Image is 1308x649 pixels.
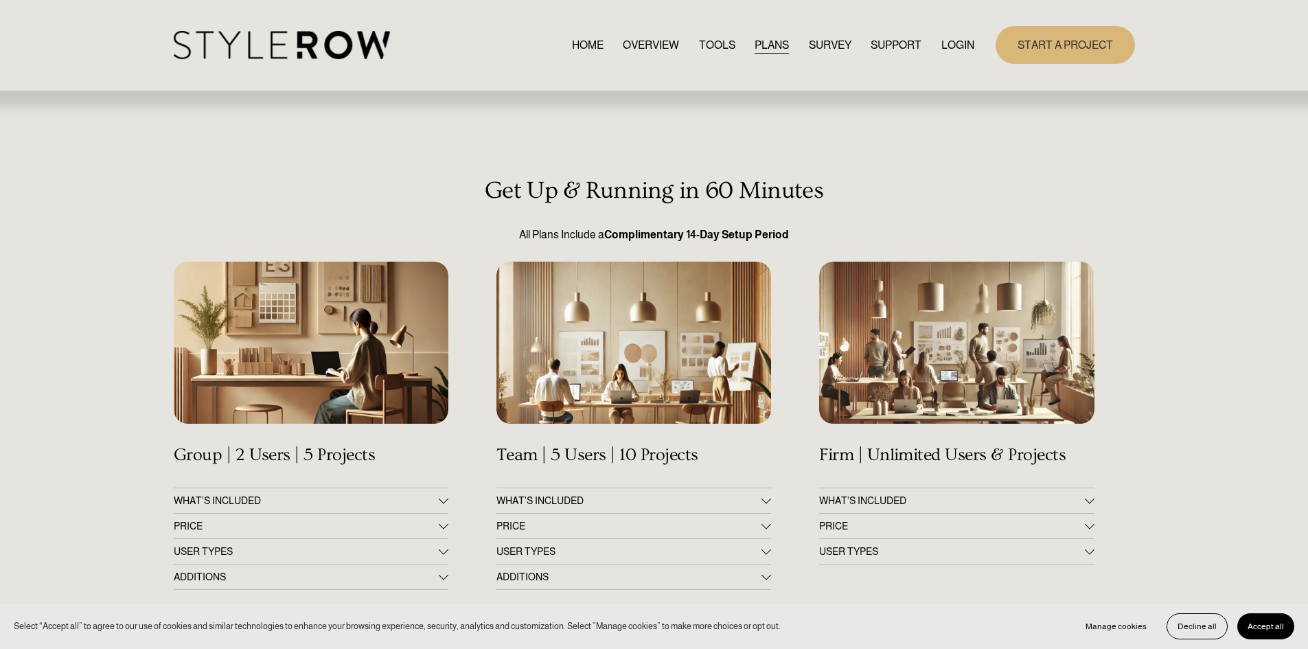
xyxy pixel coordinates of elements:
[623,36,679,54] a: OVERVIEW
[496,514,771,538] button: PRICE
[819,539,1094,564] button: USER TYPES
[819,514,1094,538] button: PRICE
[1248,622,1284,631] span: Accept all
[496,571,761,582] span: ADDITIONS
[174,31,390,59] img: StyleRow
[996,26,1135,64] a: START A PROJECT
[1178,622,1217,631] span: Decline all
[819,495,1084,506] span: WHAT’S INCLUDED
[174,227,1135,243] p: All Plans Include a
[496,539,771,564] button: USER TYPES
[174,488,448,513] button: WHAT'S INCLUDED
[14,619,781,633] p: Select “Accept all” to agree to our use of cookies and similar technologies to enhance your brows...
[819,488,1094,513] button: WHAT’S INCLUDED
[174,521,439,532] span: PRICE
[496,488,771,513] button: WHAT'S INCLUDED
[496,565,771,589] button: ADDITIONS
[174,514,448,538] button: PRICE
[174,445,448,466] h4: Group | 2 Users | 5 Projects
[1086,622,1147,631] span: Manage cookies
[604,229,789,240] strong: Complimentary 14-Day Setup Period
[174,495,439,506] span: WHAT'S INCLUDED
[1237,613,1294,639] button: Accept all
[755,36,789,54] a: PLANS
[819,521,1084,532] span: PRICE
[871,36,921,54] a: folder dropdown
[496,445,771,466] h4: Team | 5 Users | 10 Projects
[174,539,448,564] button: USER TYPES
[819,445,1094,466] h4: Firm | Unlimited Users & Projects
[941,36,974,54] a: LOGIN
[496,546,761,557] span: USER TYPES
[1075,613,1157,639] button: Manage cookies
[1167,613,1228,639] button: Decline all
[174,546,439,557] span: USER TYPES
[174,565,448,589] button: ADDITIONS
[699,36,735,54] a: TOOLS
[496,495,761,506] span: WHAT'S INCLUDED
[809,36,851,54] a: SURVEY
[871,37,921,54] span: SUPPORT
[819,546,1084,557] span: USER TYPES
[174,571,439,582] span: ADDITIONS
[174,177,1135,205] h3: Get Up & Running in 60 Minutes
[572,36,604,54] a: HOME
[496,521,761,532] span: PRICE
